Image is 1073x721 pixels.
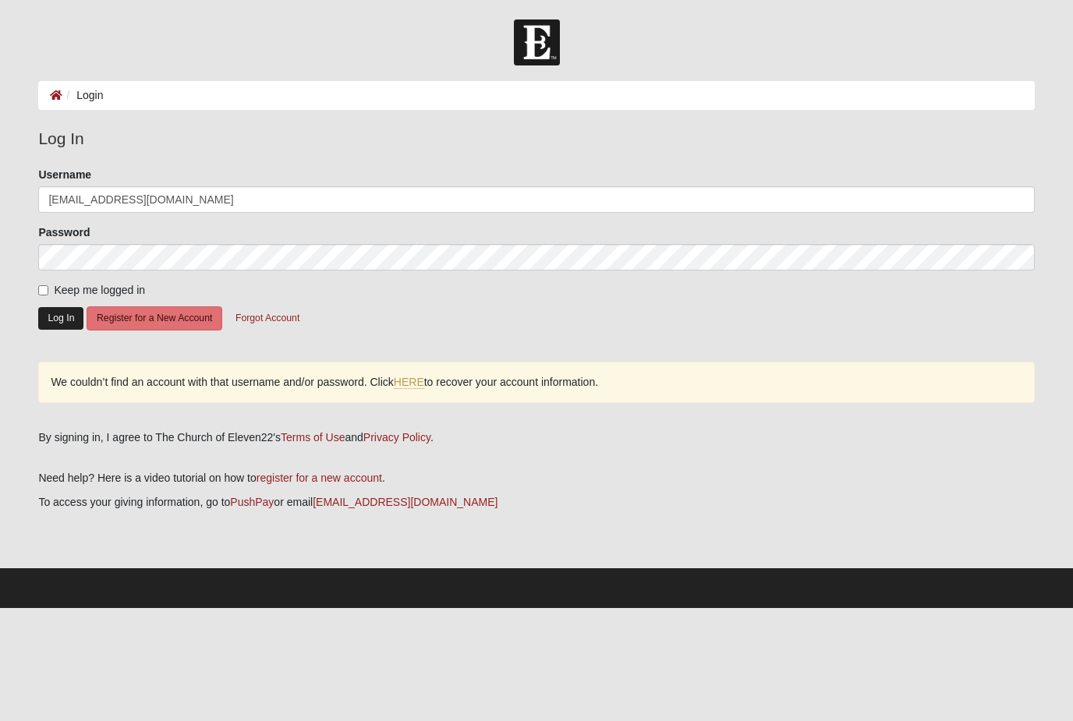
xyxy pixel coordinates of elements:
label: Username [38,167,91,182]
a: Terms of Use [281,431,345,444]
button: Log In [38,307,83,330]
div: We couldn’t find an account with that username and/or password. Click to recover your account inf... [38,362,1034,403]
label: Password [38,224,90,240]
input: Keep me logged in [38,285,48,295]
span: Keep me logged in [54,284,145,296]
a: Privacy Policy [363,431,430,444]
button: Register for a New Account [87,306,222,330]
div: By signing in, I agree to The Church of Eleven22's and . [38,429,1034,446]
li: Login [62,87,103,104]
button: Forgot Account [225,306,310,330]
a: PushPay [230,496,274,508]
a: HERE [394,376,424,389]
a: [EMAIL_ADDRESS][DOMAIN_NAME] [313,496,498,508]
img: Church of Eleven22 Logo [514,19,560,65]
a: register for a new account [257,472,382,484]
p: To access your giving information, go to or email [38,494,1034,511]
legend: Log In [38,126,1034,151]
p: Need help? Here is a video tutorial on how to . [38,470,1034,486]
